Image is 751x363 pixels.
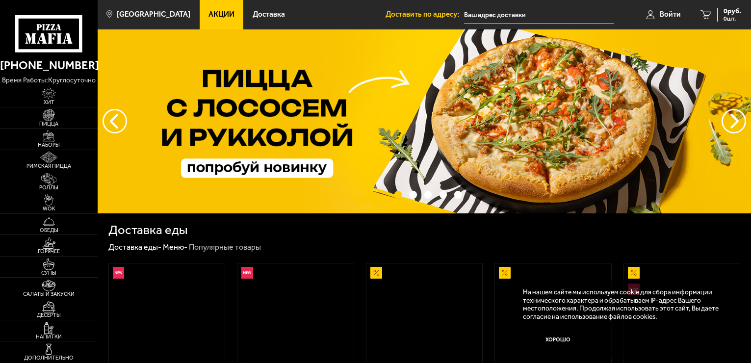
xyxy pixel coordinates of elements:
[523,328,594,352] button: Хорошо
[440,191,447,198] button: точки переключения
[394,191,402,198] button: точки переключения
[724,16,741,22] span: 0 шт.
[189,242,261,253] div: Популярные товары
[253,11,285,18] span: Доставка
[424,191,432,198] button: точки переключения
[113,267,125,279] img: Новинка
[108,224,187,236] h1: Доставка еды
[409,191,416,198] button: точки переключения
[464,6,614,24] input: Ваш адрес доставки
[628,267,640,279] img: Акционный
[722,109,746,133] button: предыдущий
[386,11,464,18] span: Доставить по адресу:
[660,11,681,18] span: Войти
[499,267,511,279] img: Акционный
[163,242,187,252] a: Меню-
[370,267,382,279] img: Акционный
[208,11,234,18] span: Акции
[724,8,741,15] span: 0 руб.
[103,109,127,133] button: следующий
[117,11,190,18] span: [GEOGRAPHIC_DATA]
[523,288,726,320] p: На нашем сайте мы используем cookie для сбора информации технического характера и обрабатываем IP...
[241,267,253,279] img: Новинка
[108,242,161,252] a: Доставка еды-
[454,191,462,198] button: точки переключения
